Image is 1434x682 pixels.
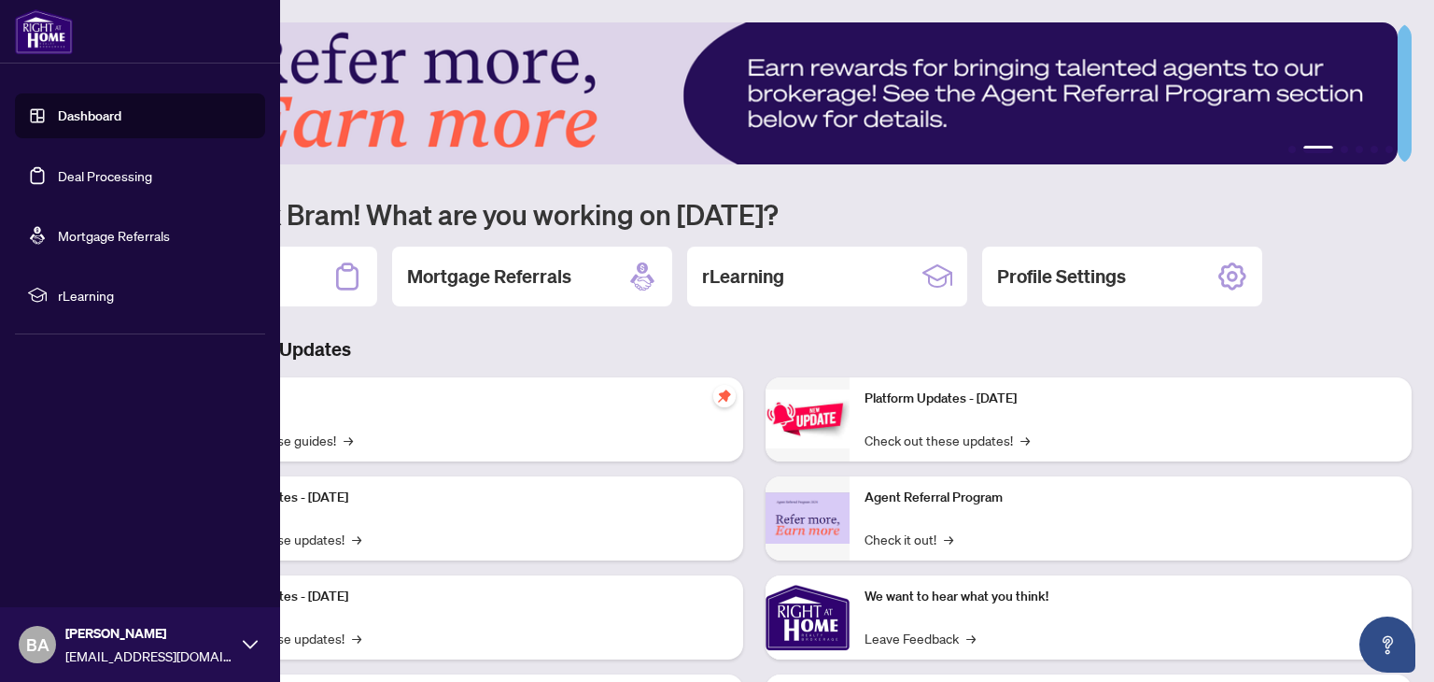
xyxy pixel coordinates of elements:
button: 5 [1371,146,1378,153]
span: → [1020,430,1030,450]
h3: Brokerage & Industry Updates [97,336,1412,362]
a: Deal Processing [58,167,152,184]
img: Platform Updates - June 23, 2025 [766,390,850,448]
a: Check out these updates!→ [865,430,1030,450]
span: → [966,628,976,648]
h1: Welcome back Bram! What are you working on [DATE]? [97,196,1412,232]
button: 1 [1288,146,1296,153]
span: BA [26,632,49,658]
span: → [352,628,361,648]
h2: Profile Settings [997,263,1126,290]
img: Slide 1 [97,22,1398,164]
img: logo [15,9,73,54]
p: Platform Updates - [DATE] [865,389,1397,409]
img: Agent Referral Program [766,492,850,544]
button: 3 [1341,146,1348,153]
a: Leave Feedback→ [865,628,976,648]
a: Check it out!→ [865,529,953,549]
button: 4 [1356,146,1363,153]
p: Self-Help [196,389,728,409]
p: Platform Updates - [DATE] [196,587,728,607]
span: → [344,430,353,450]
button: 2 [1303,146,1333,153]
h2: rLearning [702,263,784,290]
button: Open asap [1359,617,1415,673]
p: Platform Updates - [DATE] [196,488,728,508]
span: [EMAIL_ADDRESS][DOMAIN_NAME] [65,646,233,666]
span: → [944,529,953,549]
h2: Mortgage Referrals [407,263,571,290]
img: We want to hear what you think! [766,575,850,660]
span: pushpin [713,385,736,407]
p: We want to hear what you think! [865,587,1397,607]
p: Agent Referral Program [865,488,1397,508]
a: Dashboard [58,107,121,124]
a: Mortgage Referrals [58,227,170,244]
button: 6 [1385,146,1393,153]
span: [PERSON_NAME] [65,623,233,644]
span: rLearning [58,285,252,305]
span: → [352,529,361,549]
